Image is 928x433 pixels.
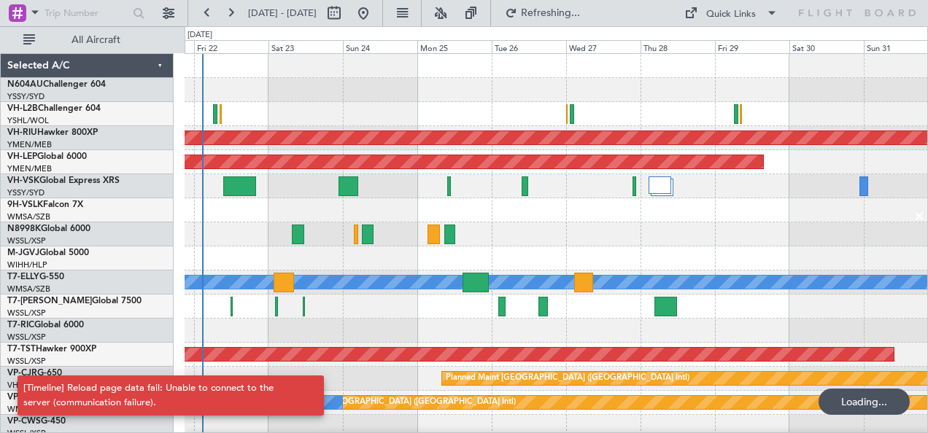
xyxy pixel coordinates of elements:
[7,104,101,113] a: VH-L2BChallenger 604
[343,40,417,53] div: Sun 24
[520,8,581,18] span: Refreshing...
[7,176,39,185] span: VH-VSK
[7,163,52,174] a: YMEN/MEB
[7,187,45,198] a: YSSY/SYD
[492,40,566,53] div: Tue 26
[268,40,343,53] div: Sat 23
[7,225,41,233] span: N8998K
[7,249,89,257] a: M-JGVJGlobal 5000
[7,225,90,233] a: N8998KGlobal 6000
[7,91,45,102] a: YSSY/SYD
[194,40,268,53] div: Fri 22
[7,321,34,329] span: T7-RIC
[7,297,142,305] a: T7-[PERSON_NAME]Global 7500
[7,200,83,209] a: 9H-VSLKFalcon 7X
[417,40,492,53] div: Mon 25
[641,40,715,53] div: Thu 28
[7,176,120,185] a: VH-VSKGlobal Express XRS
[7,211,50,222] a: WMSA/SZB
[7,115,49,126] a: YSHL/WOL
[819,389,910,415] div: Loading...
[715,40,789,53] div: Fri 29
[7,152,37,161] span: VH-LEP
[7,139,52,150] a: YMEN/MEB
[187,29,212,42] div: [DATE]
[7,200,43,209] span: 9H-VSLK
[7,273,39,281] span: T7-ELLY
[16,28,158,52] button: All Aircraft
[7,273,64,281] a: T7-ELLYG-550
[45,2,128,24] input: Trip Number
[789,40,864,53] div: Sat 30
[7,345,36,354] span: T7-TST
[7,80,106,89] a: N604AUChallenger 604
[248,7,317,20] span: [DATE] - [DATE]
[7,345,96,354] a: T7-TSTHawker 900XP
[7,80,43,89] span: N604AU
[7,104,38,113] span: VH-L2B
[446,367,689,389] div: Planned Maint [GEOGRAPHIC_DATA] ([GEOGRAPHIC_DATA] Intl)
[7,152,87,161] a: VH-LEPGlobal 6000
[566,40,641,53] div: Wed 27
[7,128,37,137] span: VH-RIU
[7,284,50,294] a: WMSA/SZB
[7,128,98,137] a: VH-RIUHawker 800XP
[7,249,39,257] span: M-JGVJ
[7,297,92,305] span: T7-[PERSON_NAME]
[38,35,154,45] span: All Aircraft
[677,1,785,25] button: Quick Links
[706,7,756,22] div: Quick Links
[23,381,302,410] div: [Timeline] Reload page data fail: Unable to connect to the server (communication failure).
[7,332,46,343] a: WSSL/XSP
[7,260,47,270] a: WIHH/HLP
[7,235,46,246] a: WSSL/XSP
[7,356,46,367] a: WSSL/XSP
[7,321,84,329] a: T7-RICGlobal 6000
[498,1,586,25] button: Refreshing...
[272,391,516,413] div: Planned Maint [GEOGRAPHIC_DATA] ([GEOGRAPHIC_DATA] Intl)
[7,308,46,319] a: WSSL/XSP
